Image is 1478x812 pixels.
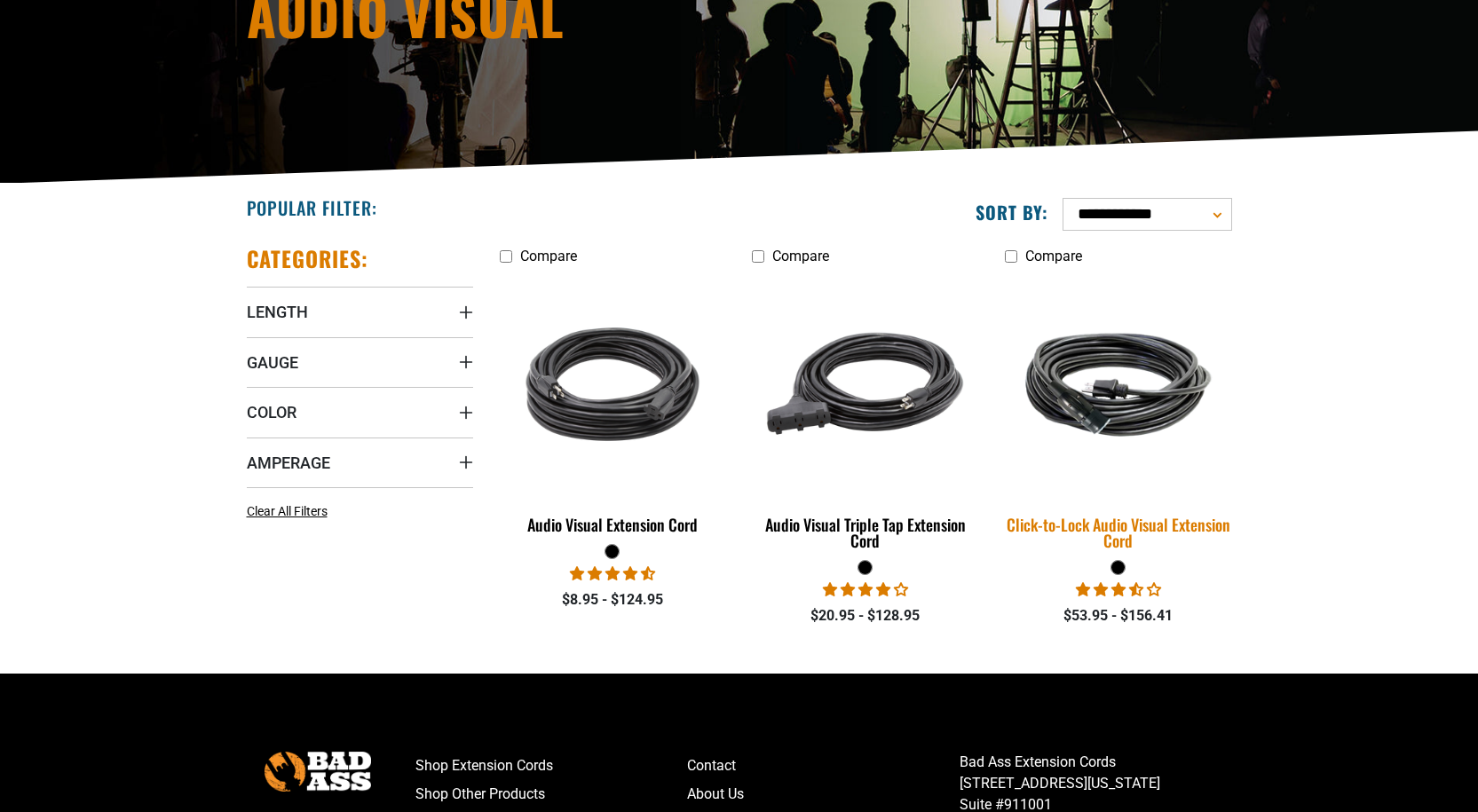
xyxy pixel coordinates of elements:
[1005,605,1231,627] div: $53.95 - $156.41
[1025,248,1082,264] span: Compare
[994,309,1243,461] img: black
[247,287,473,336] summary: Length
[247,387,473,437] summary: Color
[247,245,369,272] h2: Categories:
[823,581,908,598] span: 3.75 stars
[752,273,978,559] a: black Audio Visual Triple Tap Extension Cord
[520,248,577,264] span: Compare
[247,402,296,422] span: Color
[500,273,726,543] a: black Audio Visual Extension Cord
[976,201,1048,224] label: Sort by:
[754,282,977,486] img: black
[501,282,724,486] img: black
[415,752,688,780] a: Shop Extension Cords
[247,502,335,521] a: Clear All Filters
[1076,581,1161,598] span: 3.50 stars
[247,352,298,373] span: Gauge
[687,780,960,808] a: About Us
[500,589,726,611] div: $8.95 - $124.95
[687,752,960,780] a: Contact
[247,504,328,518] span: Clear All Filters
[772,248,829,264] span: Compare
[415,780,688,808] a: Shop Other Products
[752,516,978,548] div: Audio Visual Triple Tap Extension Cord
[247,453,330,473] span: Amperage
[1005,273,1231,559] a: black Click-to-Lock Audio Visual Extension Cord
[500,516,726,532] div: Audio Visual Extension Cord
[247,337,473,387] summary: Gauge
[247,302,308,322] span: Length
[752,605,978,627] div: $20.95 - $128.95
[247,196,377,219] h2: Popular Filter:
[570,565,655,582] span: 4.68 stars
[265,752,371,792] img: Bad Ass Extension Cords
[1005,516,1231,548] div: Click-to-Lock Audio Visual Extension Cord
[247,438,473,487] summary: Amperage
